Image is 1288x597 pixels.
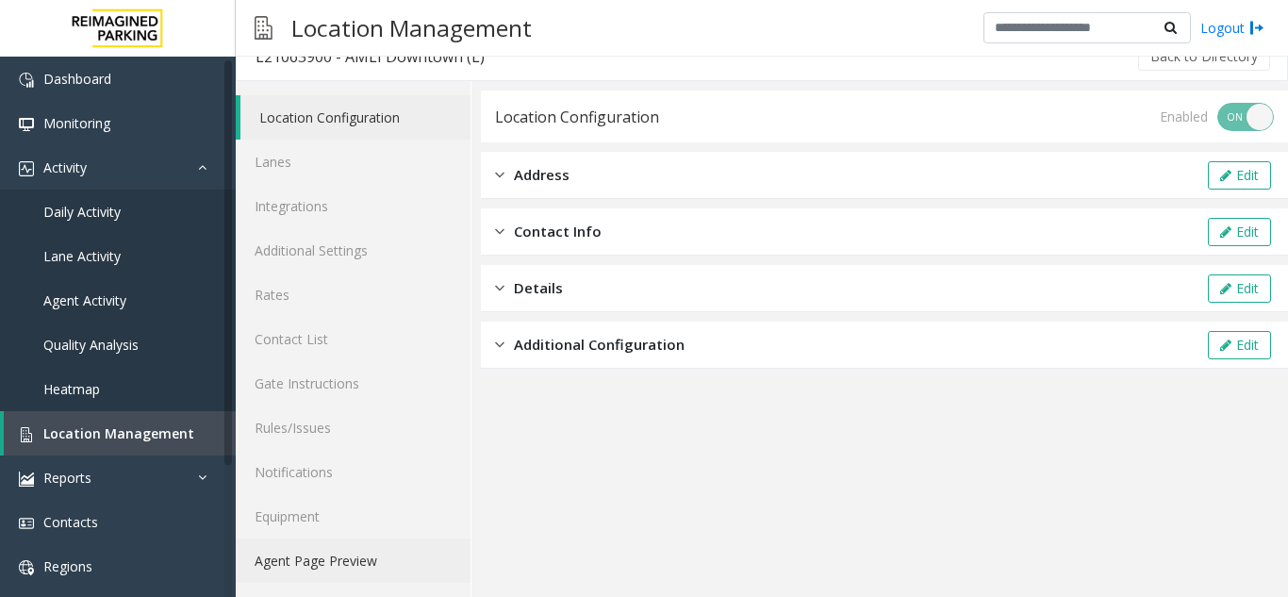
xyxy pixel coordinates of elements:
a: Location Configuration [240,95,471,140]
img: pageIcon [255,5,272,51]
span: Agent Activity [43,291,126,309]
div: Location Configuration [495,105,659,129]
a: Notifications [236,450,471,494]
span: Details [514,277,563,299]
img: 'icon' [19,472,34,487]
button: Back to Directory [1138,42,1270,71]
div: Enabled [1160,107,1208,126]
button: Edit [1208,218,1271,246]
a: Logout [1200,18,1264,38]
img: 'icon' [19,560,34,575]
span: Contact Info [514,221,602,242]
span: Contacts [43,513,98,531]
img: 'icon' [19,161,34,176]
a: Location Management [4,411,236,456]
span: Activity [43,158,87,176]
a: Rules/Issues [236,406,471,450]
img: closed [495,164,504,186]
a: Gate Instructions [236,361,471,406]
a: Agent Page Preview [236,539,471,583]
div: L21063900 - AMLI Downtown (L) [256,44,485,69]
h3: Location Management [282,5,541,51]
a: Equipment [236,494,471,539]
span: Reports [43,469,91,487]
img: 'icon' [19,427,34,442]
img: closed [495,334,504,356]
img: 'icon' [19,117,34,132]
a: Contact List [236,317,471,361]
img: closed [495,221,504,242]
span: Quality Analysis [43,336,139,354]
a: Integrations [236,184,471,228]
a: Lanes [236,140,471,184]
span: Dashboard [43,70,111,88]
span: Heatmap [43,380,100,398]
span: Location Management [43,424,194,442]
img: logout [1249,18,1264,38]
span: Lane Activity [43,247,121,265]
a: Rates [236,273,471,317]
img: 'icon' [19,73,34,88]
img: closed [495,277,504,299]
span: Daily Activity [43,203,121,221]
a: Additional Settings [236,228,471,273]
span: Additional Configuration [514,334,685,356]
img: 'icon' [19,516,34,531]
button: Edit [1208,274,1271,303]
span: Regions [43,557,92,575]
button: Edit [1208,331,1271,359]
span: Address [514,164,570,186]
span: Monitoring [43,114,110,132]
button: Edit [1208,161,1271,190]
